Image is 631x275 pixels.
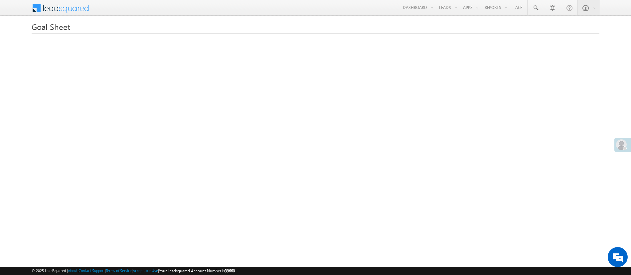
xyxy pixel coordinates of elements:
[68,268,78,273] a: About
[32,21,70,32] span: Goal Sheet
[225,268,235,273] span: 39660
[133,268,158,273] a: Acceptable Use
[79,268,105,273] a: Contact Support
[159,268,235,273] span: Your Leadsquared Account Number is
[106,268,132,273] a: Terms of Service
[32,268,235,274] span: © 2025 LeadSquared | | | | |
